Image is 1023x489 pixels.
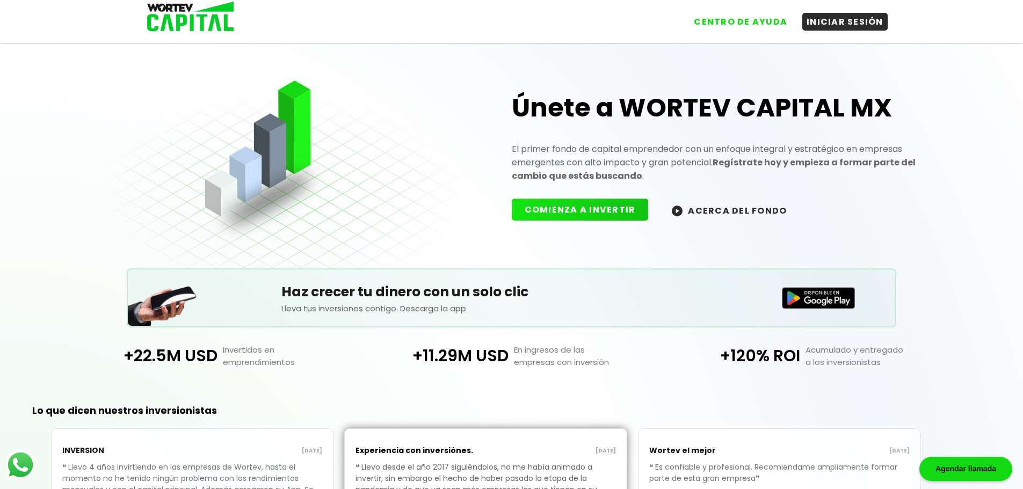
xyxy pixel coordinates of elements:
[355,440,485,462] p: Experiencia con inversiónes.
[780,447,910,455] p: [DATE]
[355,462,361,472] span: ❝
[690,13,792,31] button: CENTRO DE AYUDA
[512,91,921,125] h1: Únete a WORTEV CAPITAL MX
[512,199,649,221] button: COMIENZA A INVERTIR
[659,199,800,222] button: ACERCA DEL FONDO
[919,457,1012,481] div: Agendar llamada
[192,447,322,455] p: [DATE]
[782,287,855,309] img: Disponible en Google Play
[5,450,35,480] img: logos_whatsapp-icon.242b2217.svg
[649,440,779,462] p: Wortev el mejor
[800,344,948,368] p: Acumulado y entregado a los inversionistas
[281,282,742,302] h5: Haz crecer tu dinero con un solo clic
[649,462,655,472] span: ❝
[128,273,198,326] img: Teléfono
[62,462,68,472] span: ❝
[657,344,800,368] p: +120% ROI
[679,5,792,31] a: CENTRO DE AYUDA
[509,344,657,368] p: En ingresos de las empresas con inversión
[62,440,192,462] p: INVERSION
[512,156,916,182] strong: Regístrate hoy y empieza a formar parte del cambio que estás buscando
[512,203,659,216] a: COMIENZA A INVERTIR
[281,302,742,315] p: Lleva tus inversiones contigo. Descarga la app
[672,206,683,216] img: wortev-capital-acerca-del-fondo
[74,344,217,368] p: +22.5M USD
[366,344,509,368] p: +11.29M USD
[217,344,366,368] p: Invertidos en emprendimientos
[792,5,888,31] a: INICIAR SESIÓN
[756,473,761,484] span: ❞
[486,447,616,455] p: [DATE]
[512,142,921,183] p: El primer fondo de capital emprendedor con un enfoque integral y estratégico en empresas emergent...
[802,13,888,31] button: INICIAR SESIÓN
